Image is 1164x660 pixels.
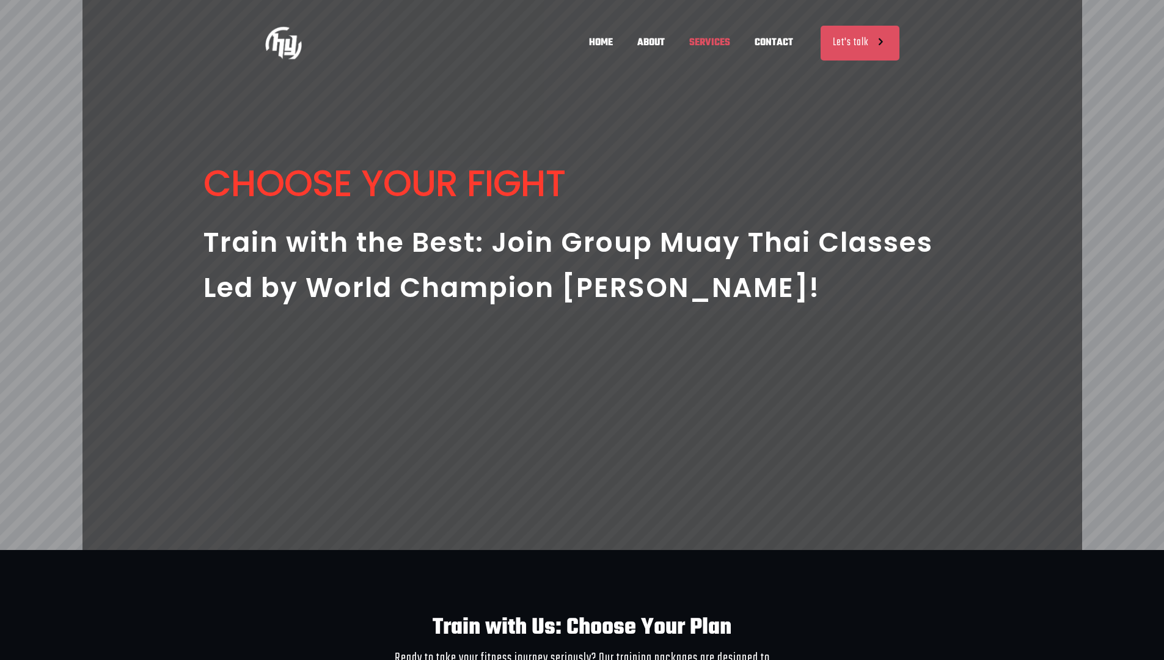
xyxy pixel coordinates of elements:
[625,24,677,61] span: ABOUT
[742,24,805,61] span: CONTACT
[387,617,777,639] h3: Train with Us: Choose Your Plan
[821,26,899,61] a: Let's talk
[265,24,302,61] img: Group Training
[203,220,953,332] rs-layer: Train with the Best: Join Group Muay Thai Classes Led by World Champion [PERSON_NAME]!
[203,162,565,205] rs-layer: Choose your Fight
[577,24,625,61] span: HOME
[677,24,742,61] span: SERVICES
